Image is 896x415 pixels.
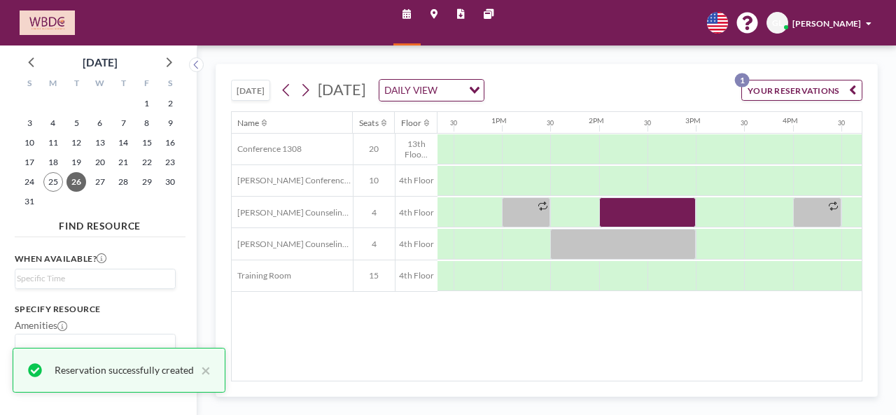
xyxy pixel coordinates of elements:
span: Saturday, August 23, 2025 [160,153,180,172]
div: F [135,76,158,94]
div: 1PM [491,116,507,125]
span: Saturday, August 30, 2025 [160,172,180,192]
span: [PERSON_NAME] Conference Room [232,175,353,185]
span: Tuesday, August 26, 2025 [66,172,86,192]
span: 10 [353,175,395,185]
span: Sunday, August 24, 2025 [20,172,39,192]
span: Monday, August 18, 2025 [43,153,63,172]
span: Monday, August 4, 2025 [43,113,63,133]
div: 30 [838,120,845,127]
button: [DATE] [231,80,270,101]
span: Friday, August 29, 2025 [137,172,157,192]
div: Floor [401,118,421,128]
div: T [112,76,135,94]
span: Sunday, August 10, 2025 [20,133,39,153]
span: [PERSON_NAME] Counseling Room [232,239,353,249]
span: Friday, August 8, 2025 [137,113,157,133]
span: Sunday, August 17, 2025 [20,153,39,172]
div: Reservation successfully created [55,362,194,379]
span: 15 [353,270,395,281]
div: 2PM [589,116,604,125]
span: DAILY VIEW [382,83,440,99]
span: Saturday, August 2, 2025 [160,94,180,113]
div: M [41,76,64,94]
span: Tuesday, August 19, 2025 [66,153,86,172]
span: Saturday, August 16, 2025 [160,133,180,153]
span: 4th Floor [395,175,438,185]
span: Sunday, August 31, 2025 [20,192,39,211]
span: Training Room [232,270,292,281]
div: 30 [741,120,748,127]
h3: Specify resource [15,304,176,314]
span: Thursday, August 21, 2025 [113,153,133,172]
span: Wednesday, August 13, 2025 [90,133,110,153]
span: 4 [353,239,395,249]
span: Monday, August 25, 2025 [43,172,63,192]
span: GL [772,17,783,28]
div: [DATE] [83,52,118,72]
span: Friday, August 15, 2025 [137,133,157,153]
span: Friday, August 1, 2025 [137,94,157,113]
span: Tuesday, August 12, 2025 [66,133,86,153]
div: Search for option [15,269,175,288]
span: [PERSON_NAME] Counseling Room [232,207,353,218]
div: Search for option [379,80,484,101]
span: 4th Floor [395,207,438,218]
span: 13th Floo... [395,139,438,160]
span: Conference 1308 [232,143,302,154]
span: Friday, August 22, 2025 [137,153,157,172]
div: W [88,76,111,94]
span: Wednesday, August 6, 2025 [90,113,110,133]
img: organization-logo [20,10,75,35]
div: S [18,76,41,94]
p: 1 [735,73,750,87]
div: 3PM [685,116,701,125]
span: 4 [353,207,395,218]
div: 30 [547,120,554,127]
div: S [158,76,181,94]
span: Thursday, August 28, 2025 [113,172,133,192]
span: 20 [353,143,395,154]
span: 4th Floor [395,239,438,249]
span: Sunday, August 3, 2025 [20,113,39,133]
input: Search for option [17,337,167,353]
div: Seats [359,118,379,128]
div: T [65,76,88,94]
span: [PERSON_NAME] [792,18,861,29]
span: Wednesday, August 27, 2025 [90,172,110,192]
span: 4th Floor [395,270,438,281]
span: Wednesday, August 20, 2025 [90,153,110,172]
span: Saturday, August 9, 2025 [160,113,180,133]
h4: FIND RESOURCE [15,215,185,232]
span: Monday, August 11, 2025 [43,133,63,153]
div: 30 [450,120,457,127]
div: Search for option [15,335,175,356]
div: 4PM [783,116,798,125]
input: Search for option [442,83,461,99]
button: YOUR RESERVATIONS1 [741,80,862,101]
button: close [194,362,211,379]
div: 30 [644,120,651,127]
span: Tuesday, August 5, 2025 [66,113,86,133]
span: [DATE] [318,80,365,99]
label: Amenities [15,319,67,331]
input: Search for option [17,272,167,286]
span: Thursday, August 14, 2025 [113,133,133,153]
div: Name [237,118,259,128]
span: Thursday, August 7, 2025 [113,113,133,133]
